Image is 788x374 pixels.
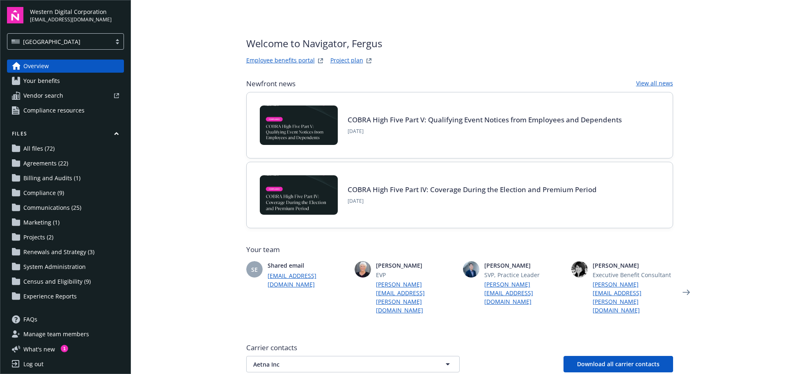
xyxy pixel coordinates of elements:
[484,280,565,306] a: [PERSON_NAME][EMAIL_ADDRESS][DOMAIN_NAME]
[260,106,338,145] img: BLOG-Card Image - Compliance - COBRA High Five Pt 5 - 09-11-25.jpg
[23,37,80,46] span: [GEOGRAPHIC_DATA]
[61,345,68,352] div: 1
[246,356,460,372] button: Aetna Inc
[376,261,456,270] span: [PERSON_NAME]
[253,360,424,369] span: Aetna Inc
[23,157,68,170] span: Agreements (22)
[7,186,124,200] a: Compliance (9)
[593,280,673,314] a: [PERSON_NAME][EMAIL_ADDRESS][PERSON_NAME][DOMAIN_NAME]
[23,60,49,73] span: Overview
[268,271,348,289] a: [EMAIL_ADDRESS][DOMAIN_NAME]
[484,261,565,270] span: [PERSON_NAME]
[330,56,363,66] a: Project plan
[23,74,60,87] span: Your benefits
[23,345,55,353] span: What ' s new
[376,271,456,279] span: EVP
[7,260,124,273] a: System Administration
[23,290,77,303] span: Experience Reports
[348,197,597,205] span: [DATE]
[7,104,124,117] a: Compliance resources
[7,313,124,326] a: FAQs
[246,36,382,51] span: Welcome to Navigator , Fergus
[23,104,85,117] span: Compliance resources
[364,56,374,66] a: projectPlanWebsite
[593,271,673,279] span: Executive Benefit Consultant
[593,261,673,270] span: [PERSON_NAME]
[680,286,693,299] a: Next
[7,275,124,288] a: Census and Eligibility (9)
[7,216,124,229] a: Marketing (1)
[7,201,124,214] a: Communications (25)
[7,290,124,303] a: Experience Reports
[23,328,89,341] span: Manage team members
[7,74,124,87] a: Your benefits
[251,265,258,274] span: SE
[7,246,124,259] a: Renewals and Strategy (3)
[30,7,112,16] span: Western Digital Corporation
[246,56,315,66] a: Employee benefits portal
[316,56,325,66] a: striveWebsite
[23,89,63,102] span: Vendor search
[260,175,338,215] img: BLOG-Card Image - Compliance - COBRA High Five Pt 4 - 09-04-25.jpg
[23,231,53,244] span: Projects (2)
[11,37,107,46] span: [GEOGRAPHIC_DATA]
[348,115,622,124] a: COBRA High Five Part V: Qualifying Event Notices from Employees and Dependents
[7,60,124,73] a: Overview
[7,130,124,140] button: Files
[23,201,81,214] span: Communications (25)
[636,79,673,89] a: View all news
[7,142,124,155] a: All files (72)
[23,216,60,229] span: Marketing (1)
[23,358,44,371] div: Log out
[246,79,295,89] span: Newfront news
[348,185,597,194] a: COBRA High Five Part IV: Coverage During the Election and Premium Period
[7,328,124,341] a: Manage team members
[7,345,68,353] button: What's new1
[23,186,64,200] span: Compliance (9)
[7,7,23,23] img: navigator-logo.svg
[30,16,112,23] span: [EMAIL_ADDRESS][DOMAIN_NAME]
[7,157,124,170] a: Agreements (22)
[577,360,660,368] span: Download all carrier contacts
[348,128,622,135] span: [DATE]
[564,356,673,372] button: Download all carrier contacts
[246,245,673,255] span: Your team
[463,261,479,278] img: photo
[23,172,80,185] span: Billing and Audits (1)
[23,260,86,273] span: System Administration
[7,231,124,244] a: Projects (2)
[30,7,124,23] button: Western Digital Corporation[EMAIL_ADDRESS][DOMAIN_NAME]
[7,89,124,102] a: Vendor search
[23,275,91,288] span: Census and Eligibility (9)
[376,280,456,314] a: [PERSON_NAME][EMAIL_ADDRESS][PERSON_NAME][DOMAIN_NAME]
[355,261,371,278] img: photo
[23,313,37,326] span: FAQs
[571,261,588,278] img: photo
[246,343,673,353] span: Carrier contacts
[484,271,565,279] span: SVP, Practice Leader
[23,142,55,155] span: All files (72)
[7,172,124,185] a: Billing and Audits (1)
[268,261,348,270] span: Shared email
[23,246,94,259] span: Renewals and Strategy (3)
